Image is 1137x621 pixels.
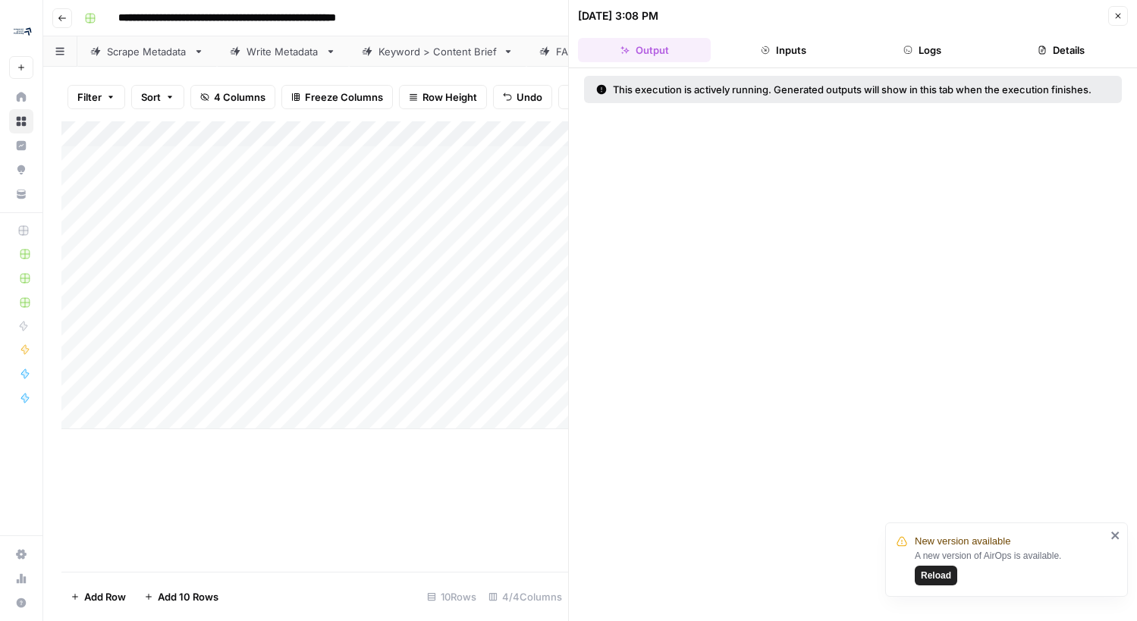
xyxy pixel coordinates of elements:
button: Output [578,38,711,62]
a: Insights [9,133,33,158]
div: This execution is actively running. Generated outputs will show in this tab when the execution fi... [596,82,1101,97]
button: Row Height [399,85,487,109]
a: Keyword > Content Brief [349,36,526,67]
button: Details [995,38,1128,62]
button: close [1110,529,1121,541]
div: Scrape Metadata [107,44,187,59]
div: [DATE] 3:08 PM [578,8,658,24]
div: Keyword > Content Brief [378,44,497,59]
button: Add Row [61,585,135,609]
div: 10 Rows [421,585,482,609]
span: Filter [77,89,102,105]
div: 4/4 Columns [482,585,568,609]
button: Filter [68,85,125,109]
a: Scrape Metadata [77,36,217,67]
span: Freeze Columns [305,89,383,105]
div: Write Metadata [247,44,319,59]
a: Home [9,85,33,109]
span: Add Row [84,589,126,604]
a: Opportunities [9,158,33,182]
button: 4 Columns [190,85,275,109]
div: FAQs [556,44,580,59]
button: Undo [493,85,552,109]
img: Compound Growth Logo [9,17,36,45]
span: Row Height [422,89,477,105]
span: Reload [921,569,951,582]
span: New version available [915,534,1010,549]
a: Settings [9,542,33,566]
a: Usage [9,566,33,591]
button: Reload [915,566,957,585]
span: Sort [141,89,161,105]
button: Help + Support [9,591,33,615]
a: FAQs [526,36,610,67]
button: Inputs [717,38,850,62]
a: Write Metadata [217,36,349,67]
button: Logs [856,38,989,62]
a: Your Data [9,182,33,206]
div: A new version of AirOps is available. [915,549,1106,585]
span: 4 Columns [214,89,265,105]
a: Browse [9,109,33,133]
span: Undo [517,89,542,105]
button: Sort [131,85,184,109]
span: Add 10 Rows [158,589,218,604]
button: Add 10 Rows [135,585,228,609]
button: Freeze Columns [281,85,393,109]
button: Workspace: Compound Growth [9,12,33,50]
